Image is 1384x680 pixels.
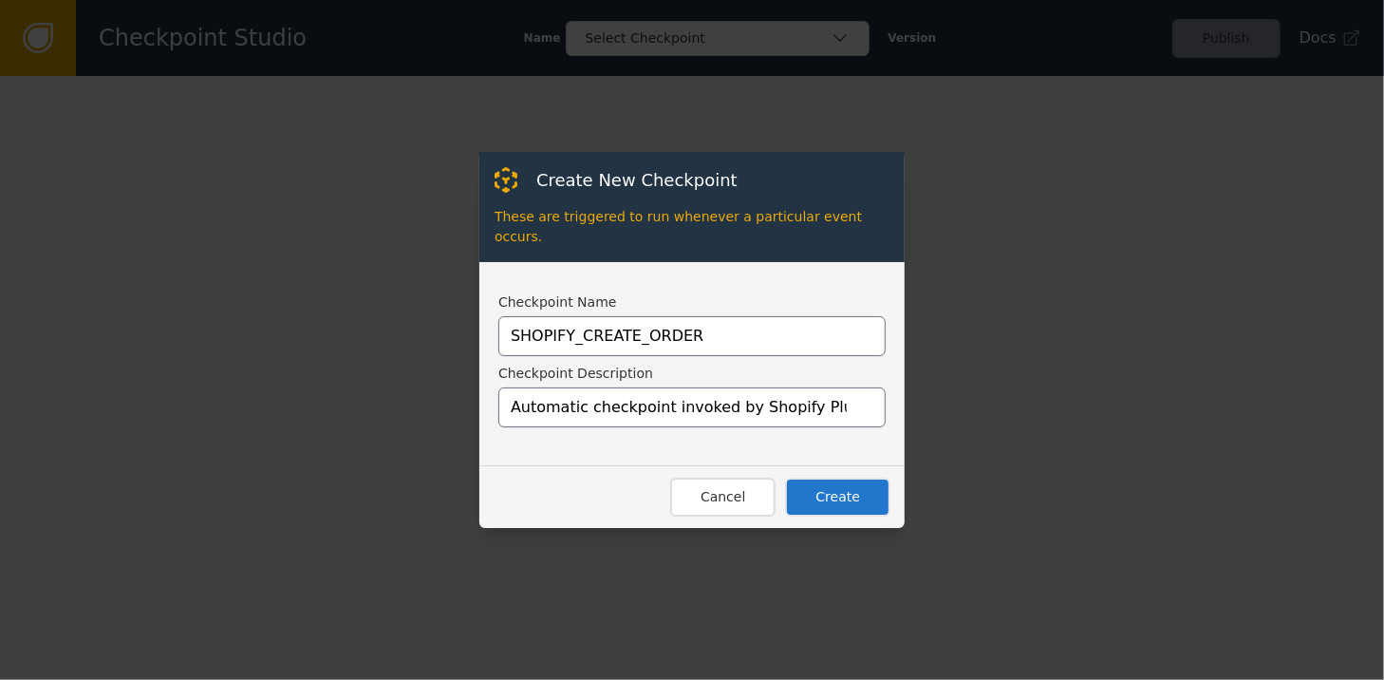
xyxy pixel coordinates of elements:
[498,364,886,384] label: Checkpoint Description
[498,387,886,427] input: Your brand new checkpoint!
[670,478,776,517] button: Cancel
[498,316,886,356] input: YOUR_CHECKPOINT
[517,167,738,193] div: Create New Checkpoint
[785,478,890,517] button: Create
[495,193,889,247] div: These are triggered to run whenever a particular event occurs.
[498,293,886,312] label: Checkpoint Name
